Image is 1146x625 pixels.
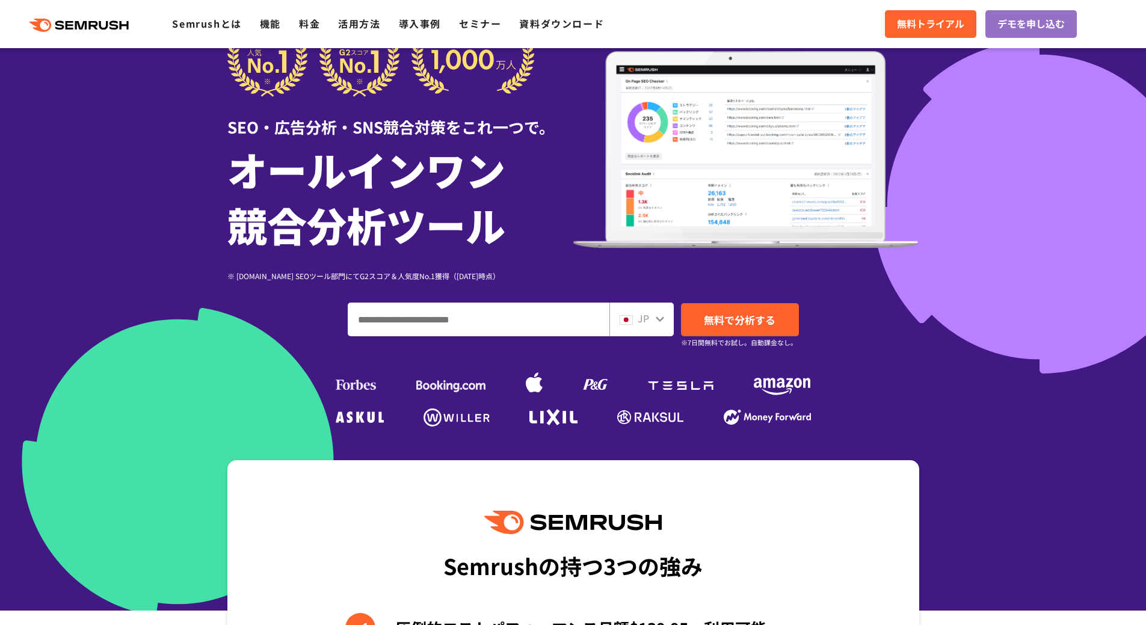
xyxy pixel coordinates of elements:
a: セミナー [459,16,501,31]
small: ※7日間無料でお試し。自動課金なし。 [681,337,797,348]
a: Semrushとは [172,16,241,31]
span: 無料トライアル [897,16,964,32]
a: 無料トライアル [885,10,976,38]
a: デモを申し込む [985,10,1077,38]
a: 料金 [299,16,320,31]
span: デモを申し込む [997,16,1065,32]
a: 無料で分析する [681,303,799,336]
h1: オールインワン 競合分析ツール [227,141,573,252]
span: JP [638,311,649,325]
div: ※ [DOMAIN_NAME] SEOツール部門にてG2スコア＆人気度No.1獲得（[DATE]時点） [227,270,573,282]
div: Semrushの持つ3つの強み [443,543,703,588]
span: 無料で分析する [704,312,775,327]
div: SEO・広告分析・SNS競合対策をこれ一つで。 [227,97,573,138]
a: 機能 [260,16,281,31]
input: ドメイン、キーワードまたはURLを入力してください [348,303,609,336]
a: 導入事例 [399,16,441,31]
a: 資料ダウンロード [519,16,604,31]
img: Semrush [484,511,661,534]
a: 活用方法 [338,16,380,31]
